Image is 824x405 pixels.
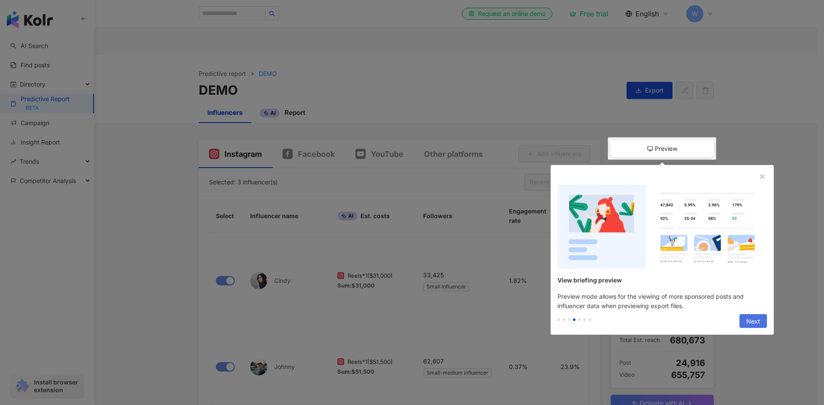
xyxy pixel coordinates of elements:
button: Next [739,314,767,328]
div: View briefing preview [557,276,757,285]
div: Preview mode allows for the viewing of more sponsored posts and influencer data when previewing e... [551,292,774,311]
span: close [759,174,765,180]
img: predictive report preview slide image [557,185,767,269]
span: Next [746,315,760,328]
button: close [757,172,767,181]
